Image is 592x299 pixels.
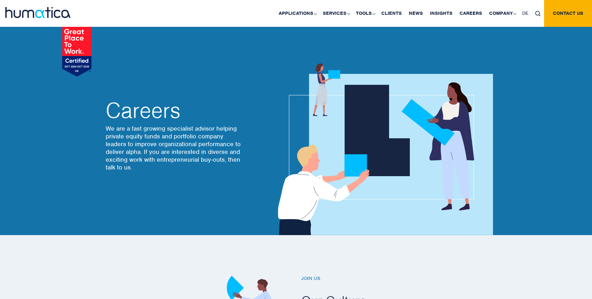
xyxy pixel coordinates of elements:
[106,125,243,171] p: We are a fast growing specialist advisor helping private equity funds and portfolio company leade...
[5,7,70,18] img: logo
[535,11,541,16] img: search_icon
[301,276,492,282] h6: Join us
[522,10,528,16] span: DE
[106,100,243,121] h2: Careers
[271,64,493,235] img: about_banner1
